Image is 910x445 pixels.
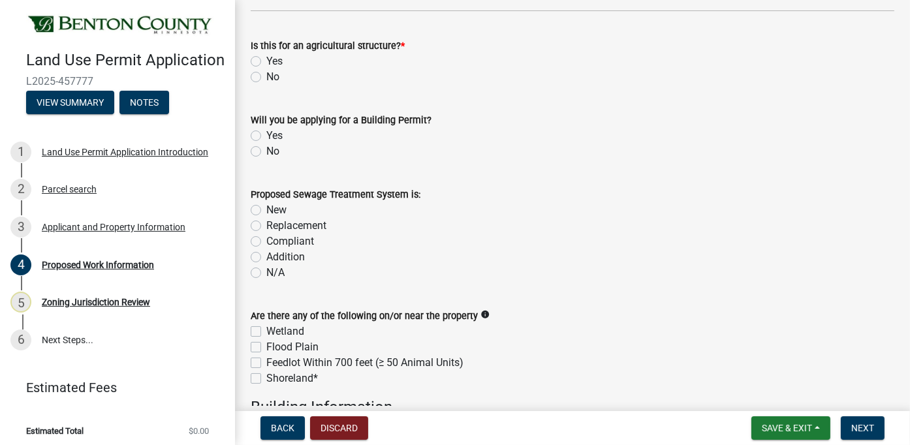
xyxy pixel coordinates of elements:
[251,42,405,51] label: Is this for an agricultural structure?
[42,185,97,194] div: Parcel search
[266,69,279,85] label: No
[10,375,214,401] a: Estimated Fees
[26,14,214,37] img: Benton County, Minnesota
[266,265,285,281] label: N/A
[266,144,279,159] label: No
[42,147,208,157] div: Land Use Permit Application Introduction
[10,330,31,350] div: 6
[266,371,318,386] label: Shoreland*
[42,260,154,269] div: Proposed Work Information
[251,398,894,417] h4: Building Information
[26,51,225,70] h4: Land Use Permit Application
[266,324,304,339] label: Wetland
[266,128,283,144] label: Yes
[189,427,209,435] span: $0.00
[10,217,31,238] div: 3
[266,234,314,249] label: Compliant
[26,427,84,435] span: Estimated Total
[266,339,319,355] label: Flood Plain
[266,355,463,371] label: Feedlot Within 700 feet (≥ 50 Animal Units)
[841,416,885,440] button: Next
[10,142,31,162] div: 1
[762,423,812,433] span: Save & Exit
[251,191,420,200] label: Proposed Sewage Treatment System is:
[251,312,478,321] label: Are there any of the following on/or near the property
[266,249,305,265] label: Addition
[260,416,305,440] button: Back
[26,98,114,108] wm-modal-confirm: Summary
[42,222,185,232] div: Applicant and Property Information
[119,98,169,108] wm-modal-confirm: Notes
[266,54,283,69] label: Yes
[266,202,287,218] label: New
[119,91,169,114] button: Notes
[271,423,294,433] span: Back
[42,298,150,307] div: Zoning Jurisdiction Review
[26,91,114,114] button: View Summary
[26,75,209,87] span: L2025-457777
[10,179,31,200] div: 2
[10,254,31,275] div: 4
[10,292,31,313] div: 5
[751,416,830,440] button: Save & Exit
[310,416,368,440] button: Discard
[266,218,326,234] label: Replacement
[251,116,431,125] label: Will you be applying for a Building Permit?
[851,423,874,433] span: Next
[480,310,490,319] i: info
